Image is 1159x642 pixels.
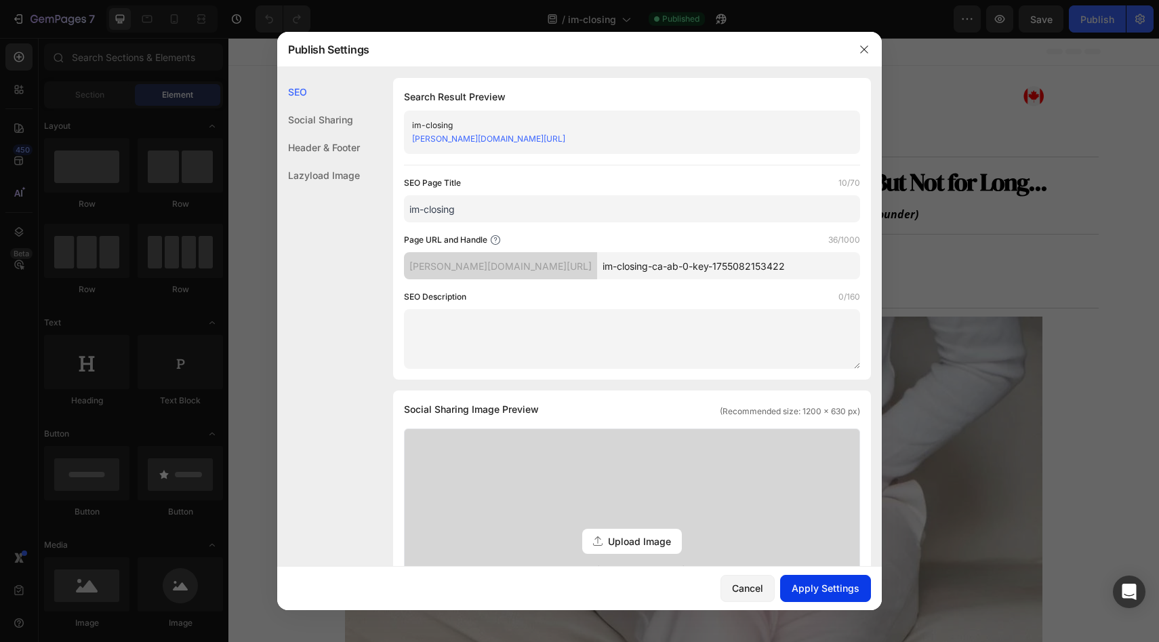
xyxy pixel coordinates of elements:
strong: [PERSON_NAME] (Founder) [554,169,690,184]
label: SEO Description [404,290,466,304]
span: Supported file: .jpg, .jpeg, .png, .gif, .webp [405,563,859,576]
div: Apply Settings [792,581,859,595]
input: Handle [597,252,860,279]
div: Lazyload Image [277,161,360,189]
span: (Recommended size: 1200 x 630 px) [720,405,860,418]
p: Written by | Published [89,210,333,230]
strong: 12h Ago [291,212,333,227]
button: Cancel [720,575,775,602]
span: Social Sharing Image Preview [404,401,539,418]
label: 36/1000 [828,233,860,247]
div: Publish Settings [277,32,847,67]
strong: The Handmade [60,127,209,161]
label: 10/70 [838,176,860,190]
u: NEW SOLUTIONS [150,89,235,102]
strong: HOME / HEALTH / [60,89,235,102]
a: [PERSON_NAME][DOMAIN_NAME][URL] [412,134,565,144]
img: gempages_578454126820590203-bcb16bb0-519a-4eed-abcf-c5536a7e1684.jpg [59,208,83,232]
div: im-closing [412,119,830,132]
strong: Incontinence [209,127,335,161]
strong: 5 minutes ago [123,242,189,255]
label: Page URL and Handle [404,233,487,247]
label: 0/160 [838,290,860,304]
strong: [PERSON_NAME] [143,212,231,227]
strong: Solution That’s Changing Lives – But Not for Long... [335,127,818,161]
span: Upload Image [608,534,671,548]
label: SEO Page Title [404,176,461,190]
input: Title [404,195,860,222]
h1: Search Result Preview [404,89,860,105]
img: gempages_578454126820590203-650b9c7b-a75b-4142-9608-fe550198af32.webp [278,45,653,72]
i: "I never thought my simple sewing project would change so many lives. But now, I have to say good... [60,169,690,184]
strong: Popular [197,242,234,255]
div: [PERSON_NAME][DOMAIN_NAME][URL] [404,252,597,279]
div: Cancel [732,581,763,595]
div: Header & Footer [277,134,360,161]
div: Social Sharing [277,106,360,134]
div: Open Intercom Messenger [1113,576,1145,608]
button: Apply Settings [780,575,871,602]
div: SEO [277,78,360,106]
img: gempages_578454126820590203-7a5e609c-f4e0-4099-aeb7-be1995079ab2.png [115,48,136,68]
img: gempages_578454126820590203-6ea48c38-f949-4964-b920-14b3b719f826.webp [795,48,815,68]
p: Last updated: [60,240,189,257]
